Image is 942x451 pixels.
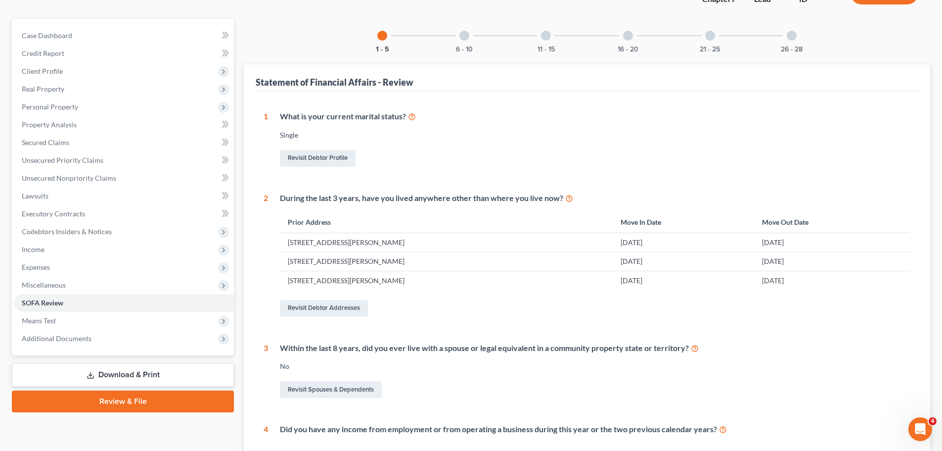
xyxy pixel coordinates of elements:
span: Property Analysis [22,120,77,129]
a: Credit Report [14,45,234,62]
a: Unsecured Nonpriority Claims [14,169,234,187]
button: 21 - 25 [700,46,720,53]
span: Executory Contracts [22,209,85,218]
span: Unsecured Priority Claims [22,156,103,164]
span: 4 [929,417,937,425]
td: [STREET_ADDRESS][PERSON_NAME] [280,271,613,290]
div: No [280,361,910,371]
a: Review & File [12,391,234,412]
span: Case Dashboard [22,31,72,40]
a: Revisit Debtor Profile [280,150,356,167]
a: Download & Print [12,363,234,387]
a: Secured Claims [14,134,234,151]
td: [STREET_ADDRESS][PERSON_NAME] [280,252,613,271]
div: Single [280,130,910,140]
a: Unsecured Priority Claims [14,151,234,169]
button: 11 - 15 [538,46,555,53]
span: Real Property [22,85,64,93]
span: Expenses [22,263,50,271]
span: Codebtors Insiders & Notices [22,227,112,236]
span: Client Profile [22,67,63,75]
div: 3 [264,343,268,401]
span: Income [22,245,45,253]
span: Personal Property [22,102,78,111]
span: Secured Claims [22,138,69,147]
div: 2 [264,193,268,319]
span: SOFA Review [22,299,63,307]
button: 26 - 28 [781,46,803,53]
span: Means Test [22,316,56,325]
button: 1 - 5 [376,46,389,53]
button: 16 - 20 [618,46,638,53]
a: Executory Contracts [14,205,234,223]
button: 6 - 10 [456,46,473,53]
div: During the last 3 years, have you lived anywhere other than where you live now? [280,193,910,204]
th: Move In Date [613,211,754,233]
td: [DATE] [613,233,754,252]
td: [DATE] [613,252,754,271]
span: Miscellaneous [22,281,66,289]
a: Revisit Debtor Addresses [280,300,368,317]
div: 1 [264,111,268,169]
a: Revisit Spouses & Dependents [280,381,382,398]
a: Lawsuits [14,187,234,205]
div: What is your current marital status? [280,111,910,122]
td: [DATE] [754,271,910,290]
a: Case Dashboard [14,27,234,45]
th: Move Out Date [754,211,910,233]
span: Lawsuits [22,192,48,200]
span: Credit Report [22,49,64,57]
span: Unsecured Nonpriority Claims [22,174,116,182]
a: Property Analysis [14,116,234,134]
td: [DATE] [613,271,754,290]
span: Additional Documents [22,334,91,343]
th: Prior Address [280,211,613,233]
iframe: Intercom live chat [908,417,932,441]
td: [DATE] [754,252,910,271]
td: [STREET_ADDRESS][PERSON_NAME] [280,233,613,252]
div: Did you have any income from employment or from operating a business during this year or the two ... [280,424,910,435]
td: [DATE] [754,233,910,252]
div: Statement of Financial Affairs - Review [256,76,413,88]
a: SOFA Review [14,294,234,312]
div: Within the last 8 years, did you ever live with a spouse or legal equivalent in a community prope... [280,343,910,354]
